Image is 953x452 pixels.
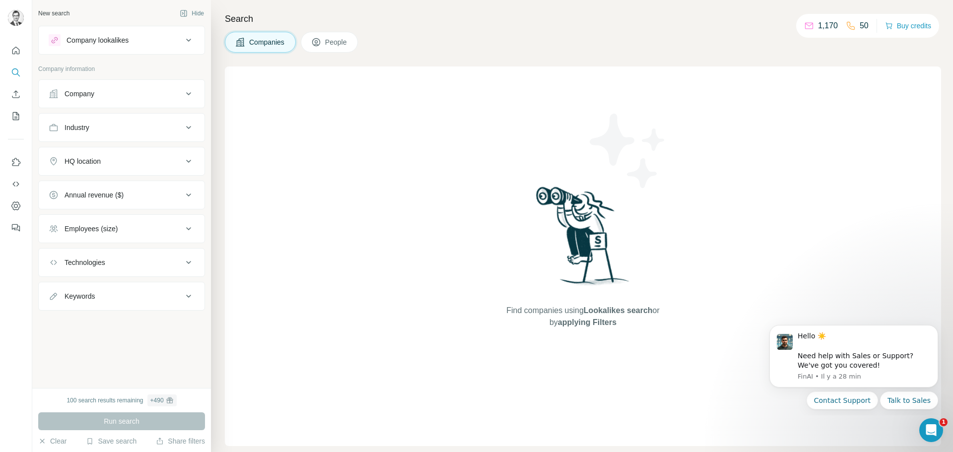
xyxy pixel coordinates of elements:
div: New search [38,9,69,18]
img: Surfe Illustration - Stars [583,106,673,195]
h4: Search [225,12,941,26]
div: HQ location [65,156,101,166]
button: Company [39,82,204,106]
div: + 490 [150,396,164,405]
img: Avatar [8,10,24,26]
button: My lists [8,107,24,125]
div: Annual revenue ($) [65,190,124,200]
button: Enrich CSV [8,85,24,103]
button: Use Surfe API [8,175,24,193]
div: Employees (size) [65,224,118,234]
iframe: Intercom notifications message [754,316,953,415]
button: Save search [86,436,136,446]
button: Hide [173,6,211,21]
p: Company information [38,65,205,73]
button: Buy credits [885,19,931,33]
span: Lookalikes search [584,306,653,315]
button: HQ location [39,149,204,173]
img: Surfe Illustration - Woman searching with binoculars [532,184,635,295]
button: Quick start [8,42,24,60]
span: applying Filters [558,318,616,326]
iframe: Intercom live chat [919,418,943,442]
p: 50 [860,20,869,32]
div: 100 search results remaining [67,394,176,406]
button: Dashboard [8,197,24,215]
div: Industry [65,123,89,132]
div: Company [65,89,94,99]
button: Keywords [39,284,204,308]
div: Company lookalikes [67,35,129,45]
button: Use Surfe on LinkedIn [8,153,24,171]
div: Technologies [65,258,105,267]
button: Annual revenue ($) [39,183,204,207]
button: Employees (size) [39,217,204,241]
button: Industry [39,116,204,139]
button: Share filters [156,436,205,446]
div: Keywords [65,291,95,301]
span: Companies [249,37,285,47]
button: Company lookalikes [39,28,204,52]
button: Technologies [39,251,204,274]
button: Feedback [8,219,24,237]
button: Search [8,64,24,81]
button: Clear [38,436,67,446]
p: 1,170 [818,20,838,32]
span: People [325,37,348,47]
span: Find companies using or by [503,305,662,328]
span: 1 [940,418,948,426]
